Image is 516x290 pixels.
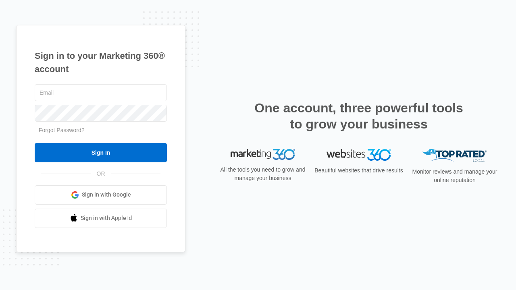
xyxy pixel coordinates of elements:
[422,149,487,162] img: Top Rated Local
[327,149,391,161] img: Websites 360
[35,84,167,101] input: Email
[39,127,85,133] a: Forgot Password?
[91,170,111,178] span: OR
[218,166,308,182] p: All the tools you need to grow and manage your business
[314,166,404,175] p: Beautiful websites that drive results
[35,209,167,228] a: Sign in with Apple Id
[35,185,167,205] a: Sign in with Google
[35,143,167,162] input: Sign In
[82,191,131,199] span: Sign in with Google
[81,214,132,222] span: Sign in with Apple Id
[35,49,167,76] h1: Sign in to your Marketing 360® account
[410,168,500,184] p: Monitor reviews and manage your online reputation
[231,149,295,160] img: Marketing 360
[252,100,466,132] h2: One account, three powerful tools to grow your business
